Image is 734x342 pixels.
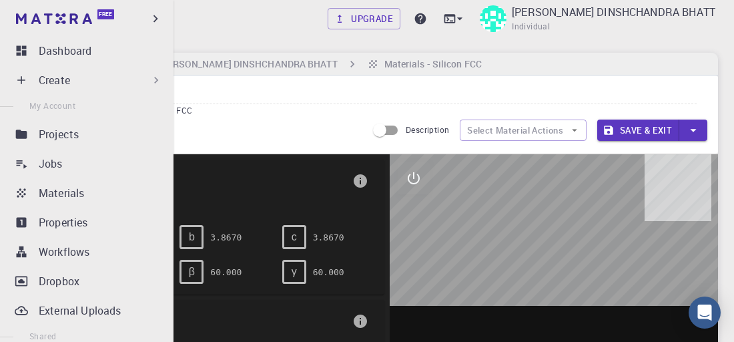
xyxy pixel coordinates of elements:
span: β [189,266,195,278]
a: Dropbox [11,268,168,295]
div: Create [11,67,168,94]
a: Projects [11,121,168,148]
p: Jobs [39,156,63,172]
a: Workflows [11,238,168,265]
p: Properties [39,214,88,230]
a: Jobs [11,150,168,177]
img: logo [16,13,92,24]
span: c [292,231,297,243]
h6: [PERSON_NAME] DINSHCHANDRA BHATT [153,57,337,71]
nav: breadcrumb [67,57,484,71]
span: FCC [176,105,198,116]
a: Dashboard [11,37,168,64]
span: FCC [77,192,347,204]
pre: 60.000 [210,261,242,284]
button: Select Material Actions [460,120,587,141]
span: Basis [77,311,347,332]
span: Lattice [77,170,347,192]
pre: 3.8670 [210,226,242,249]
span: My Account [29,100,75,111]
span: b [189,231,195,243]
pre: 3.8670 [313,226,344,249]
button: Save & Exit [597,120,679,141]
p: Materials [39,185,84,201]
button: info [347,308,374,335]
span: Shared [29,331,56,341]
span: Individual [512,20,550,33]
button: info [347,168,374,194]
div: Open Intercom Messenger [689,297,721,329]
img: SHITAL DINSHCHANDRA BHATT [480,5,506,32]
span: γ [292,266,297,278]
p: Dropbox [39,273,79,289]
p: Workflows [39,244,89,260]
a: Properties [11,209,168,236]
p: Create [39,72,70,88]
span: Support [27,9,75,21]
a: Materials [11,180,168,206]
p: External Uploads [39,303,121,319]
pre: 60.000 [313,261,344,284]
h6: Materials - Silicon FCC [379,57,482,71]
p: [PERSON_NAME] DINSHCHANDRA BHATT [512,4,715,20]
a: Upgrade [328,8,400,29]
p: Projects [39,126,79,142]
span: Description [406,125,449,136]
p: Dashboard [39,43,91,59]
a: External Uploads [11,297,168,324]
